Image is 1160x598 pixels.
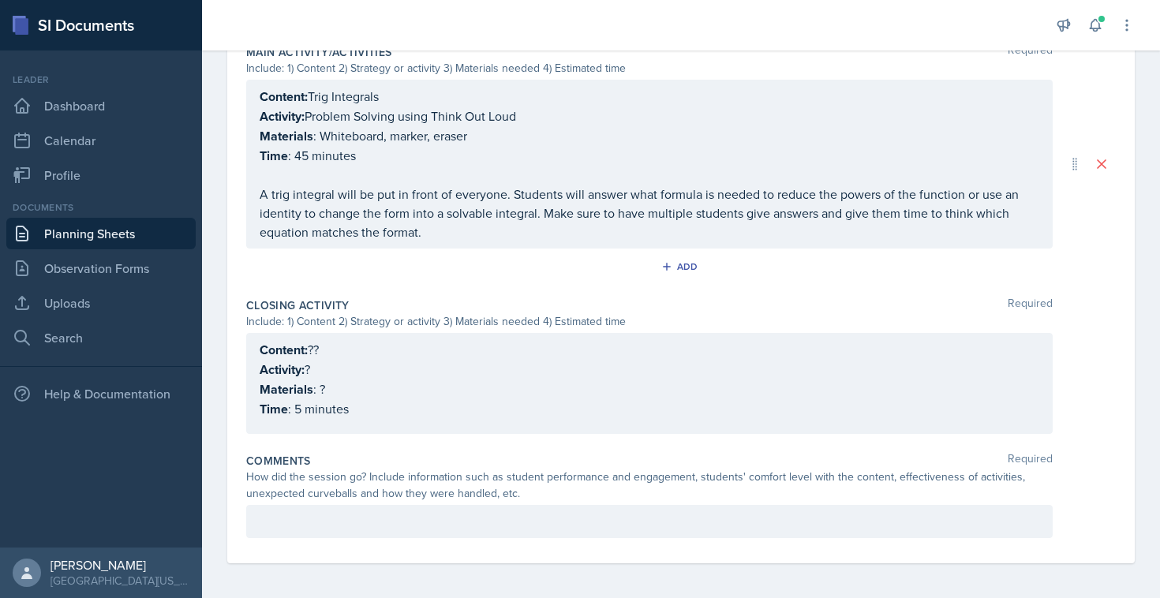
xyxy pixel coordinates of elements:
strong: Content: [260,341,308,359]
p: : ? [260,379,1039,399]
p: Trig Integrals [260,87,1039,107]
p: ? [260,360,1039,379]
div: Leader [6,73,196,87]
div: [GEOGRAPHIC_DATA][US_STATE] in [GEOGRAPHIC_DATA] [51,573,189,589]
strong: Activity: [260,361,305,379]
div: Documents [6,200,196,215]
p: Problem Solving using Think Out Loud [260,107,1039,126]
label: Main Activity/Activities [246,44,391,60]
p: A trig integral will be put in front of everyone. Students will answer what formula is needed to ... [260,185,1039,241]
strong: Content: [260,88,308,106]
label: Comments [246,453,311,469]
p: ?? [260,340,1039,360]
p: : 45 minutes [260,146,1039,166]
strong: Materials [260,380,313,398]
strong: Time [260,147,288,165]
a: Profile [6,159,196,191]
p: : Whiteboard, marker, eraser [260,126,1039,146]
span: Required [1008,44,1053,60]
p: : 5 minutes [260,399,1039,419]
div: Include: 1) Content 2) Strategy or activity 3) Materials needed 4) Estimated time [246,60,1053,77]
strong: Activity: [260,107,305,125]
div: Include: 1) Content 2) Strategy or activity 3) Materials needed 4) Estimated time [246,313,1053,330]
a: Observation Forms [6,252,196,284]
strong: Time [260,400,288,418]
span: Required [1008,453,1053,469]
a: Calendar [6,125,196,156]
div: [PERSON_NAME] [51,557,189,573]
div: Add [664,260,698,273]
a: Search [6,322,196,353]
label: Closing Activity [246,297,350,313]
div: How did the session go? Include information such as student performance and engagement, students'... [246,469,1053,502]
button: Add [656,255,707,278]
a: Planning Sheets [6,218,196,249]
strong: Materials [260,127,313,145]
span: Required [1008,297,1053,313]
a: Uploads [6,287,196,319]
div: Help & Documentation [6,378,196,409]
a: Dashboard [6,90,196,121]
